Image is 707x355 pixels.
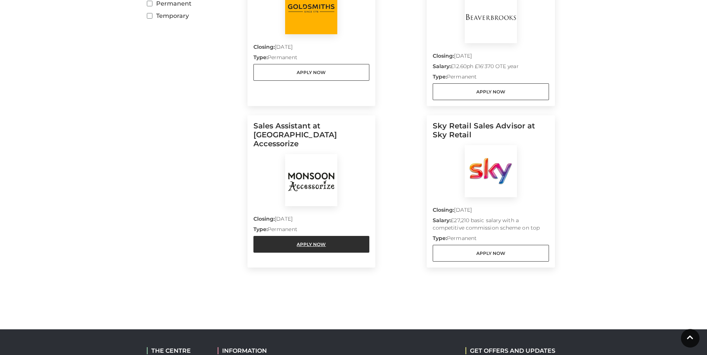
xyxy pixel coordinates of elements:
p: Permanent [433,73,549,83]
p: [DATE] [253,43,370,54]
h2: GET OFFERS AND UPDATES [465,347,555,354]
h2: INFORMATION [218,347,313,354]
a: Apply Now [433,83,549,100]
a: Apply Now [253,64,370,81]
label: Temporary [147,11,242,20]
a: Apply Now [433,245,549,262]
img: Sky Retail [465,145,517,197]
strong: Closing: [253,44,275,50]
p: [DATE] [433,52,549,63]
p: Permanent [253,54,370,64]
strong: Type: [433,73,447,80]
strong: Type: [253,226,268,233]
p: Permanent [253,226,370,236]
h5: Sky Retail Sales Advisor at Sky Retail [433,121,549,145]
h2: THE CENTRE [147,347,206,354]
p: [DATE] [433,206,549,217]
p: £27,210 basic salary with a competitive commission scheme on top [433,217,549,234]
p: [DATE] [253,215,370,226]
strong: Salary: [433,217,451,224]
strong: Closing: [433,207,454,213]
strong: Closing: [253,215,275,222]
img: Monsoon [285,154,337,206]
strong: Salary: [433,63,451,70]
p: £12.60ph £16'370 OTE year [433,63,549,73]
strong: Closing: [433,52,454,59]
p: Permanent [433,234,549,245]
strong: Type: [433,235,447,242]
strong: Type: [253,54,268,61]
a: Apply Now [253,236,370,253]
h5: Sales Assistant at [GEOGRAPHIC_DATA] Accessorize [253,121,370,154]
